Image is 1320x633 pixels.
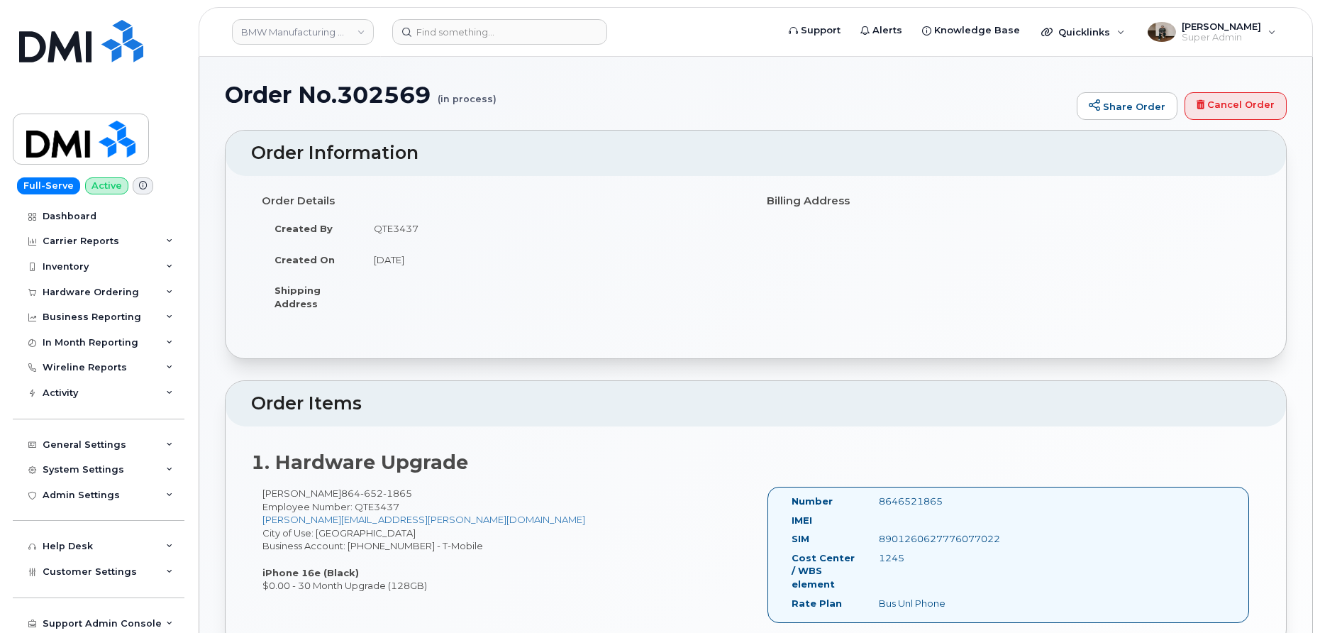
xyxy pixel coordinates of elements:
div: 1245 [868,551,991,565]
strong: Created By [274,223,333,234]
label: Number [792,495,833,508]
span: 1865 [383,488,412,499]
div: 8646521865 [868,495,991,508]
strong: Shipping Address [274,285,321,309]
h2: Order Items [251,394,1260,414]
h4: Order Details [262,195,745,207]
strong: 1. Hardware Upgrade [251,451,468,474]
div: [PERSON_NAME] City of Use: [GEOGRAPHIC_DATA] Business Account: [PHONE_NUMBER] - T-Mobile $0.00 - ... [251,487,756,593]
td: [DATE] [361,244,745,275]
h2: Order Information [251,143,1260,163]
a: Share Order [1077,92,1177,121]
strong: iPhone 16e (Black) [262,567,359,578]
td: QTE3437 [361,213,745,244]
label: Cost Center / WBS element [792,551,858,591]
h1: Order No.302569 [225,82,1070,107]
strong: Created On [274,254,335,265]
small: (in process) [438,82,497,104]
h4: Billing Address [767,195,1250,207]
span: 652 [360,488,383,499]
div: Bus Unl Phone [868,597,991,610]
label: Rate Plan [792,597,842,610]
span: Employee Number: QTE3437 [262,501,399,512]
div: 8901260627776077022 [868,532,991,546]
a: Cancel Order [1185,92,1287,121]
label: SIM [792,532,809,546]
label: IMEI [792,514,812,527]
span: 864 [341,488,412,499]
a: [PERSON_NAME][EMAIL_ADDRESS][PERSON_NAME][DOMAIN_NAME] [262,514,585,525]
